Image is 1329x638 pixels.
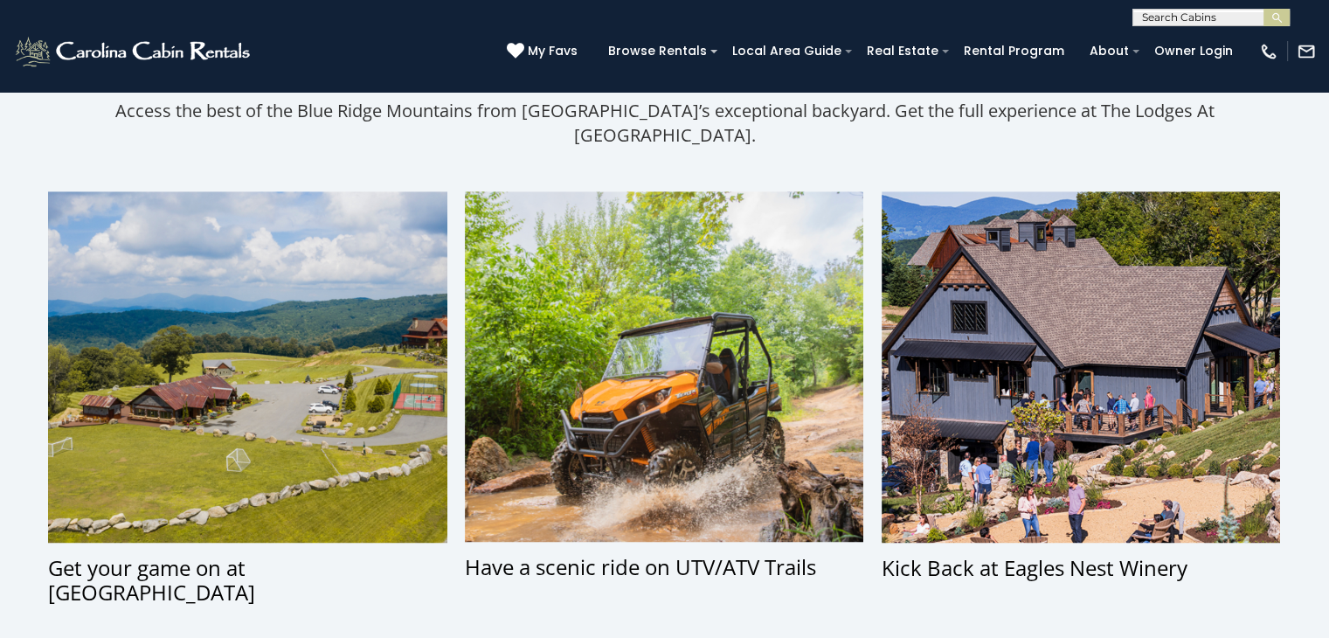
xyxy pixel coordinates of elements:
[723,38,850,65] a: Local Area Guide
[507,42,582,61] a: My Favs
[13,34,255,69] img: White-1-2.png
[882,556,1281,580] div: Kick Back at Eagles Nest Winery
[528,42,578,60] span: My Favs
[1081,38,1138,65] a: About
[599,38,716,65] a: Browse Rentals
[465,555,864,579] div: Have a scenic ride on UTV/ATV Trails
[1146,38,1242,65] a: Owner Login
[97,99,1233,148] p: Access the best of the Blue Ridge Mountains from [GEOGRAPHIC_DATA]’s exceptional backyard. Get th...
[48,556,447,605] div: Get your game on at [GEOGRAPHIC_DATA]
[1259,42,1278,61] img: phone-regular-white.png
[882,191,1281,606] a: Kick Back at Eagles Nest Winery
[955,38,1073,65] a: Rental Program
[48,191,447,606] a: Get your game on at [GEOGRAPHIC_DATA]
[858,38,947,65] a: Real Estate
[1297,42,1316,61] img: mail-regular-white.png
[465,191,864,606] a: Have a scenic ride on UTV/ATV Trails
